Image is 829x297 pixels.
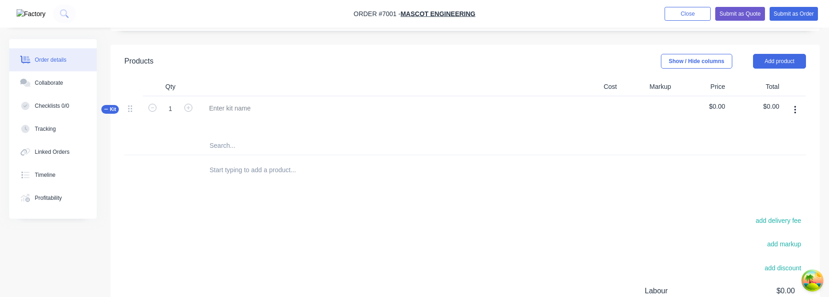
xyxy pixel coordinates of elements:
button: Collaborate [9,71,97,94]
input: Search... [209,136,393,155]
div: Qty [143,78,198,96]
button: Checklists 0/0 [9,94,97,117]
div: Total [729,78,783,96]
a: Mascot Engineering [401,10,476,17]
span: $0.00 [727,285,795,297]
button: add markup [762,238,806,250]
span: $0.00 [678,102,725,111]
button: Show / Hide columns [661,54,732,69]
div: Price [675,78,729,96]
div: Timeline [35,171,56,179]
button: Tracking [9,117,97,140]
img: Factory [17,9,46,19]
div: Linked Orders [35,148,70,156]
div: Profitability [35,194,62,202]
button: add delivery fee [751,215,806,227]
div: Kit [101,105,119,114]
div: Tracking [35,125,56,133]
button: Close [665,7,711,21]
div: Order details [35,56,67,64]
button: Open Tanstack query devtools [803,271,822,290]
button: Submit as Order [770,7,818,21]
button: Submit as Quote [715,7,765,21]
span: Labour [645,285,727,297]
button: Timeline [9,163,97,186]
button: Profitability [9,186,97,210]
div: Products [124,56,153,67]
button: Linked Orders [9,140,97,163]
div: Checklists 0/0 [35,102,70,110]
div: Collaborate [35,79,63,87]
input: Start typing to add a product... [209,161,393,179]
div: Cost [566,78,621,96]
span: Kit [104,106,116,113]
button: Add product [753,54,806,69]
span: $0.00 [733,102,780,111]
button: add discount [760,262,806,274]
button: Order details [9,48,97,71]
div: Markup [621,78,675,96]
span: Order #7001 - [354,10,401,17]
